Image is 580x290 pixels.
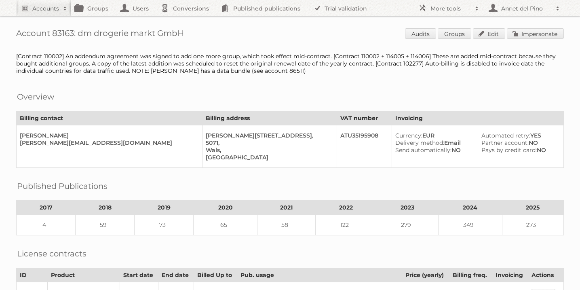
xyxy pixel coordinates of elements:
th: Invoicing [492,268,528,282]
td: 58 [257,215,315,235]
td: 273 [502,215,563,235]
th: 2022 [315,201,377,215]
div: NO [481,146,557,154]
div: 5071, [206,139,330,146]
h2: License contracts [17,248,86,260]
span: Delivery method: [395,139,444,146]
div: EUR [395,132,472,139]
th: Actions [528,268,564,282]
a: Audits [405,28,436,39]
div: NO [395,146,472,154]
th: 2017 [17,201,76,215]
span: Pays by credit card: [481,146,537,154]
th: Pub. usage [237,268,402,282]
th: Billing contact [17,111,202,125]
th: 2018 [76,201,135,215]
span: Currency: [395,132,422,139]
td: ATU35195908 [337,125,392,168]
h2: Annet del Pino [499,4,552,13]
td: 122 [315,215,377,235]
a: Impersonate [507,28,564,39]
h2: Accounts [32,4,59,13]
div: [Contract 110002] An addendum agreement was signed to add one more group, which took effect mid-c... [16,53,564,74]
span: Automated retry: [481,132,530,139]
td: 349 [438,215,502,235]
a: Groups [438,28,471,39]
th: Invoicing [392,111,563,125]
th: Billing address [202,111,337,125]
td: 65 [194,215,257,235]
th: 2024 [438,201,502,215]
div: [PERSON_NAME] [20,132,196,139]
div: Email [395,139,472,146]
th: 2023 [377,201,438,215]
th: Billed Up to [194,268,237,282]
td: 279 [377,215,438,235]
h2: More tools [430,4,471,13]
th: 2019 [135,201,194,215]
h1: Account 83163: dm drogerie markt GmbH [16,28,564,40]
a: Edit [473,28,505,39]
th: End date [158,268,194,282]
h2: Overview [17,91,54,103]
span: Send automatically: [395,146,451,154]
h2: Published Publications [17,180,108,192]
th: Product [48,268,120,282]
th: VAT number [337,111,392,125]
th: ID [17,268,48,282]
div: NO [481,139,557,146]
div: [PERSON_NAME][EMAIL_ADDRESS][DOMAIN_NAME] [20,139,196,146]
span: Partner account: [481,139,529,146]
th: 2020 [194,201,257,215]
th: 2025 [502,201,563,215]
div: Wals, [206,146,330,154]
td: 4 [17,215,76,235]
div: YES [481,132,557,139]
div: [GEOGRAPHIC_DATA] [206,154,330,161]
th: Start date [120,268,158,282]
td: 73 [135,215,194,235]
th: Price (yearly) [402,268,449,282]
th: 2021 [257,201,315,215]
div: [PERSON_NAME][STREET_ADDRESS], [206,132,330,139]
th: Billing freq. [449,268,492,282]
td: 59 [76,215,135,235]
